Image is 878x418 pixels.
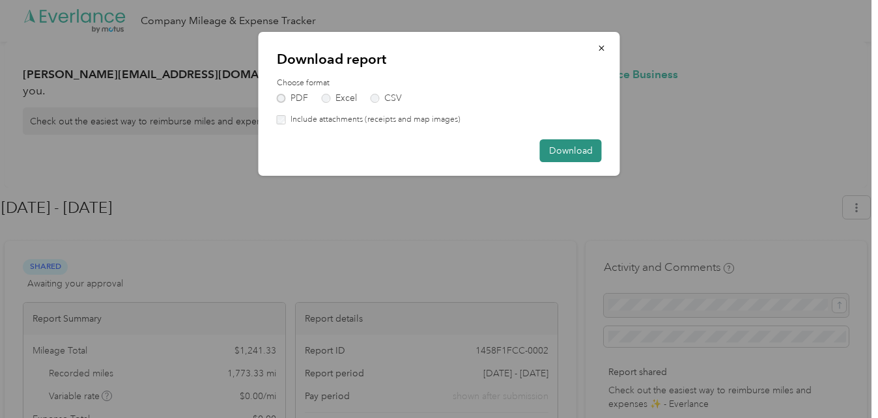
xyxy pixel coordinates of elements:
button: Download [540,139,602,162]
label: Include attachments (receipts and map images) [286,114,460,126]
label: Choose format [277,77,602,89]
label: PDF [277,94,308,103]
label: CSV [371,94,402,103]
label: Excel [322,94,357,103]
p: Download report [277,50,602,68]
